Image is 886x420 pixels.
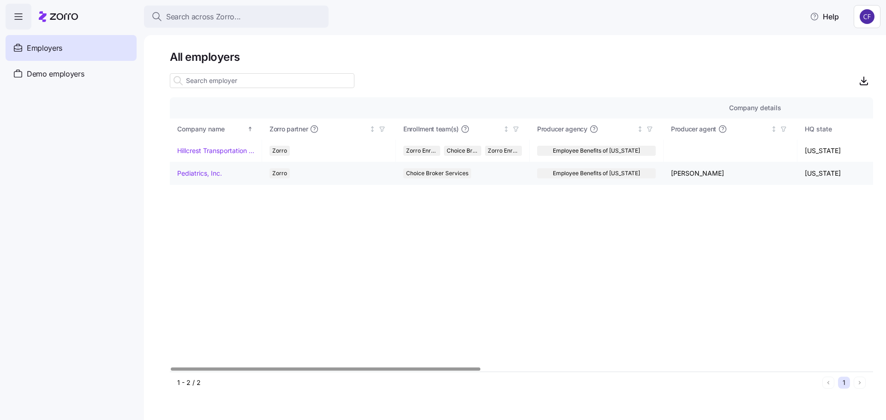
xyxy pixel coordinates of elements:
span: Demo employers [27,68,84,80]
span: Zorro partner [269,124,308,134]
td: [PERSON_NAME] [664,162,797,185]
img: 7d4a9558da78dc7654dde66b79f71a2e [860,9,874,24]
div: Not sorted [503,126,509,132]
span: Zorro Enrollment Team [406,146,437,156]
div: Company name [177,124,245,134]
input: Search employer [170,73,354,88]
button: Next page [854,377,866,389]
div: Not sorted [369,126,376,132]
th: Company nameSorted ascending [170,118,262,140]
th: Producer agencyNot sorted [530,118,664,140]
a: Employers [6,35,137,61]
span: Producer agency [537,124,587,134]
th: Zorro partnerNot sorted [262,118,396,140]
div: Not sorted [637,126,643,132]
th: Producer agentNot sorted [664,118,797,140]
span: Zorro Enrollment Experts [488,146,519,156]
a: Hillcrest Transportation Inc. [177,146,254,155]
a: Demo employers [6,61,137,87]
span: Employee Benefits of [US_STATE] [553,168,640,178]
button: 1 [838,377,850,389]
span: Search across Zorro... [166,11,241,23]
span: Zorro [272,146,287,156]
button: Previous page [822,377,834,389]
div: Sorted ascending [247,126,253,132]
span: Producer agent [671,124,716,134]
span: Choice Broker Services [406,168,468,178]
span: Employee Benefits of [US_STATE] [553,146,640,156]
span: Help [810,11,839,22]
span: Choice Broker Services [447,146,478,156]
span: Employers [27,42,62,54]
div: 1 - 2 / 2 [177,378,819,387]
h1: All employers [170,50,873,64]
span: Enrollment team(s) [403,124,459,134]
button: Search across Zorro... [144,6,329,28]
div: Not sorted [771,126,777,132]
th: Enrollment team(s)Not sorted [396,118,530,140]
span: Zorro [272,168,287,178]
a: Pediatrics, Inc. [177,169,222,178]
button: Help [802,7,846,26]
